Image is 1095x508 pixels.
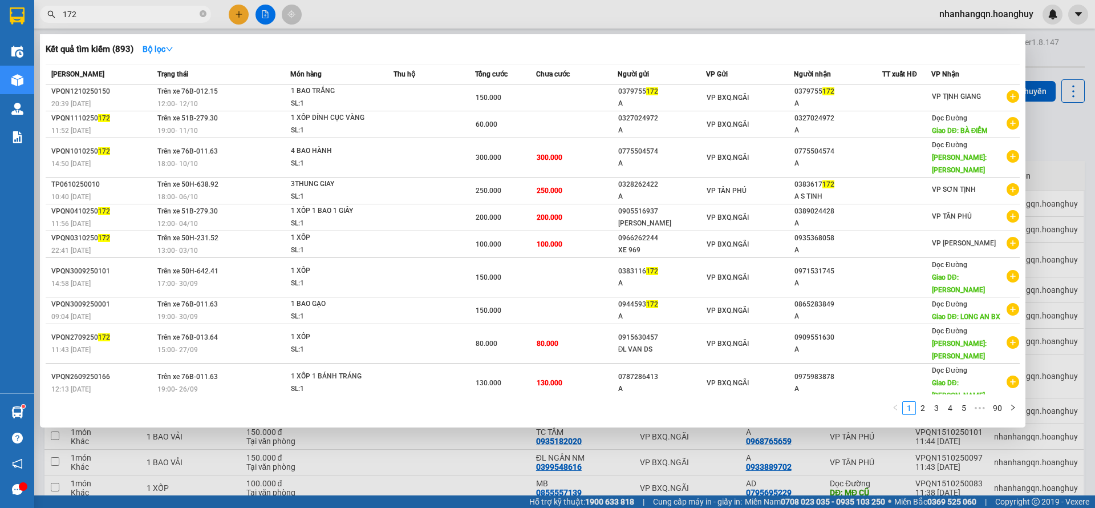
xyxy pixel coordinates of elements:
[1007,303,1019,316] span: plus-circle
[475,70,508,78] span: Tổng cước
[157,333,218,341] span: Trên xe 76B-013.64
[618,191,705,203] div: A
[618,98,705,110] div: A
[794,311,882,322] div: A
[200,9,206,20] span: close-circle
[157,193,198,201] span: 18:00 - 06/10
[618,371,705,383] div: 0787286413
[932,379,985,400] span: Giao DĐ: [PERSON_NAME]
[794,383,882,395] div: A
[618,179,705,191] div: 0328262422
[394,70,415,78] span: Thu hộ
[11,46,23,58] img: warehouse-icon
[1006,401,1020,415] li: Next Page
[822,180,834,188] span: 172
[892,404,899,411] span: left
[98,207,110,215] span: 172
[707,340,749,348] span: VP BXQ.NGÃI
[989,402,1005,414] a: 90
[51,70,104,78] span: [PERSON_NAME]
[932,327,967,335] span: Dọc Đường
[476,240,501,248] span: 100.000
[932,154,987,174] span: [PERSON_NAME]: [PERSON_NAME]
[932,239,996,247] span: VP [PERSON_NAME]
[157,87,218,95] span: Trên xe 76B-012.15
[1007,270,1019,283] span: plus-circle
[46,43,133,55] h3: Kết quả tìm kiếm ( 893 )
[618,205,705,217] div: 0905516937
[1006,401,1020,415] button: right
[957,401,971,415] li: 5
[707,213,749,221] span: VP BXQ.NGÃI
[932,273,985,294] span: Giao DĐ: [PERSON_NAME]
[618,158,705,170] div: A
[291,85,376,98] div: 1 BAO TRẮNG
[476,379,501,387] span: 130.000
[794,217,882,229] div: A
[47,10,55,18] span: search
[932,366,967,374] span: Dọc Đường
[932,114,967,122] span: Dọc Đường
[1007,117,1019,130] span: plus-circle
[707,154,749,162] span: VP BXQ.NGÃI
[646,87,658,95] span: 172
[165,45,173,53] span: down
[291,331,376,344] div: 1 XỐP
[646,300,658,308] span: 172
[932,313,1000,321] span: Giao DĐ: LONG AN BX
[706,70,728,78] span: VP Gửi
[157,147,218,155] span: Trên xe 76B-011.63
[291,311,376,323] div: SL: 1
[291,191,376,203] div: SL: 1
[291,205,376,217] div: 1 XỐP 1 BAO 1 GIẤY
[291,370,376,383] div: 1 XỐP 1 BÁNH TRÁNG
[794,70,831,78] span: Người nhận
[902,401,916,415] li: 1
[157,100,198,108] span: 12:00 - 12/10
[1007,210,1019,223] span: plus-circle
[200,10,206,17] span: close-circle
[794,344,882,356] div: A
[157,70,188,78] span: Trạng thái
[51,332,154,344] div: VPQN2709250
[794,277,882,289] div: A
[157,220,198,228] span: 12:00 - 04/10
[291,145,376,158] div: 4 BAO HÀNH
[943,401,957,415] li: 4
[51,127,91,135] span: 11:52 [DATE]
[1007,336,1019,349] span: plus-circle
[931,70,959,78] span: VP Nhận
[133,40,182,58] button: Bộ lọcdown
[157,267,218,275] span: Trên xe 50H-642.41
[291,277,376,290] div: SL: 1
[794,191,882,203] div: A S TINH
[932,186,976,193] span: VP SƠN TỊNH
[932,141,967,149] span: Dọc Đường
[618,112,705,124] div: 0327024972
[618,232,705,244] div: 0966262244
[51,193,91,201] span: 10:40 [DATE]
[882,70,917,78] span: TT xuất HĐ
[51,100,91,108] span: 20:39 [DATE]
[157,127,198,135] span: 19:00 - 11/10
[916,402,929,414] a: 2
[1007,150,1019,163] span: plus-circle
[932,300,967,308] span: Dọc Đường
[537,379,562,387] span: 130.000
[476,187,501,195] span: 250.000
[971,401,989,415] li: Next 5 Pages
[291,298,376,311] div: 1 BAO GẠO
[51,247,91,255] span: 22:41 [DATE]
[971,401,989,415] span: •••
[618,332,705,344] div: 0915630457
[618,344,705,356] div: ĐL VAN DS
[10,7,25,25] img: logo-vxr
[707,94,749,102] span: VP BXQ.NGÃI
[794,265,882,277] div: 0971531745
[291,265,376,277] div: 1 XỐP
[958,402,970,414] a: 5
[989,401,1006,415] li: 90
[537,187,562,195] span: 250.000
[707,379,749,387] span: VP BXQ.NGÃI
[889,401,902,415] button: left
